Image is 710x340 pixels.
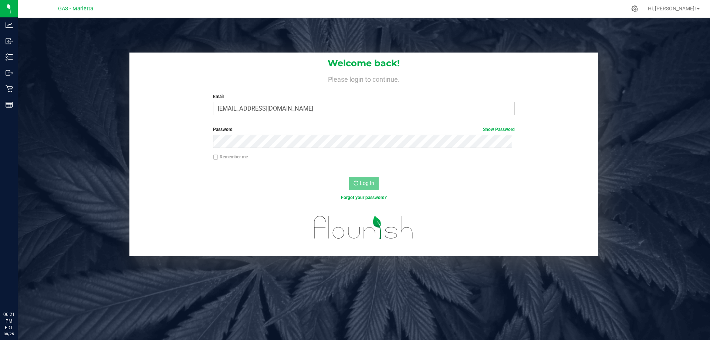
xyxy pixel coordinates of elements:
[648,6,696,11] span: Hi, [PERSON_NAME]!
[349,177,379,190] button: Log In
[6,37,13,45] inline-svg: Inbound
[3,311,14,331] p: 06:21 PM EDT
[129,74,598,83] h4: Please login to continue.
[6,21,13,29] inline-svg: Analytics
[213,127,233,132] span: Password
[6,85,13,92] inline-svg: Retail
[483,127,515,132] a: Show Password
[6,69,13,77] inline-svg: Outbound
[6,101,13,108] inline-svg: Reports
[305,209,422,246] img: flourish_logo.svg
[213,93,514,100] label: Email
[129,58,598,68] h1: Welcome back!
[6,53,13,61] inline-svg: Inventory
[341,195,387,200] a: Forgot your password?
[360,180,374,186] span: Log In
[630,5,639,12] div: Manage settings
[3,331,14,337] p: 08/25
[213,155,218,160] input: Remember me
[58,6,93,12] span: GA3 - Marietta
[213,154,248,160] label: Remember me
